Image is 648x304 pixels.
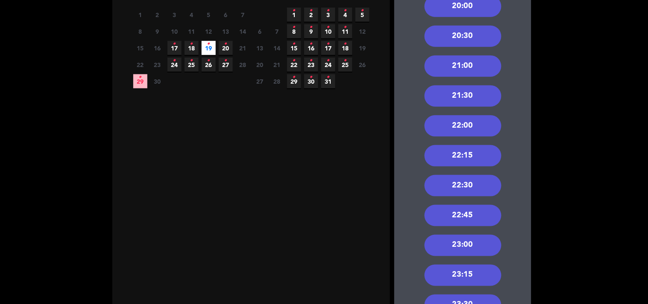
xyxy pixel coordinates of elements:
[425,115,501,137] div: 22:00
[344,4,347,18] i: •
[344,20,347,34] i: •
[355,8,369,22] span: 5
[293,54,296,67] i: •
[344,54,347,67] i: •
[321,8,335,22] span: 3
[304,41,318,55] span: 16
[310,20,313,34] i: •
[425,205,501,226] div: 22:45
[224,37,227,51] i: •
[425,235,501,256] div: 23:00
[167,24,182,38] span: 10
[207,37,210,51] i: •
[327,37,330,51] i: •
[270,41,284,55] span: 14
[224,54,227,67] i: •
[270,24,284,38] span: 7
[270,74,284,88] span: 28
[219,24,233,38] span: 13
[173,37,176,51] i: •
[355,58,369,72] span: 26
[293,20,296,34] i: •
[236,41,250,55] span: 21
[327,20,330,34] i: •
[338,58,352,72] span: 25
[185,58,199,72] span: 25
[338,41,352,55] span: 18
[310,4,313,18] i: •
[150,58,164,72] span: 23
[185,24,199,38] span: 11
[321,74,335,88] span: 31
[355,24,369,38] span: 12
[425,145,501,167] div: 22:15
[287,24,301,38] span: 8
[150,8,164,22] span: 2
[425,175,501,196] div: 22:30
[344,37,347,51] i: •
[327,70,330,84] i: •
[139,70,142,84] i: •
[321,41,335,55] span: 17
[304,8,318,22] span: 2
[304,24,318,38] span: 9
[133,41,147,55] span: 15
[361,4,364,18] i: •
[293,37,296,51] i: •
[167,8,182,22] span: 3
[310,54,313,67] i: •
[185,41,199,55] span: 18
[167,41,182,55] span: 17
[425,56,501,77] div: 21:00
[338,8,352,22] span: 4
[202,8,216,22] span: 5
[310,37,313,51] i: •
[338,24,352,38] span: 11
[236,8,250,22] span: 7
[253,58,267,72] span: 20
[304,74,318,88] span: 30
[167,58,182,72] span: 24
[150,74,164,88] span: 30
[190,54,193,67] i: •
[253,74,267,88] span: 27
[293,70,296,84] i: •
[425,265,501,286] div: 23:15
[190,37,193,51] i: •
[253,41,267,55] span: 13
[202,24,216,38] span: 12
[133,58,147,72] span: 22
[287,41,301,55] span: 15
[133,8,147,22] span: 1
[133,24,147,38] span: 8
[236,24,250,38] span: 14
[173,54,176,67] i: •
[219,58,233,72] span: 27
[219,41,233,55] span: 20
[321,58,335,72] span: 24
[270,58,284,72] span: 21
[293,4,296,18] i: •
[287,8,301,22] span: 1
[310,70,313,84] i: •
[202,41,216,55] span: 19
[150,24,164,38] span: 9
[304,58,318,72] span: 23
[425,26,501,47] div: 20:30
[287,74,301,88] span: 29
[287,58,301,72] span: 22
[133,74,147,88] span: 29
[202,58,216,72] span: 26
[327,54,330,67] i: •
[185,8,199,22] span: 4
[327,4,330,18] i: •
[355,41,369,55] span: 19
[253,24,267,38] span: 6
[207,54,210,67] i: •
[321,24,335,38] span: 10
[236,58,250,72] span: 28
[425,85,501,107] div: 21:30
[219,8,233,22] span: 6
[150,41,164,55] span: 16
